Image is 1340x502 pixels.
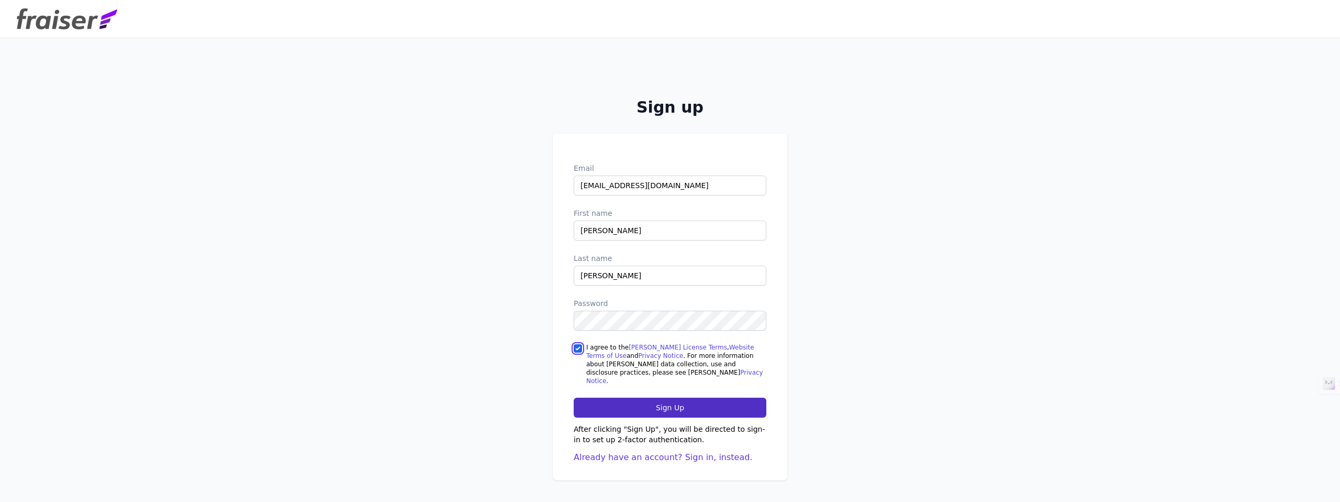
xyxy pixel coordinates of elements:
label: Password [574,298,766,309]
a: [PERSON_NAME] License Terms [629,344,727,351]
label: Last name [574,253,766,264]
h2: Sign up [553,98,787,117]
a: Privacy Notice [639,352,684,359]
label: I agree to the , and . For more information about [PERSON_NAME] data collection, use and disclosu... [586,343,766,385]
img: Fraiser Logo [17,8,117,29]
a: Already have an account? Sign in, instead. [574,452,753,462]
a: Website Terms of Use [586,344,754,359]
span: After clicking "Sign Up", you will be directed to sign-in to set up 2-factor authentication. [574,425,765,444]
label: Email [574,163,766,173]
label: First name [574,208,766,219]
input: Sign Up [574,398,766,418]
a: Privacy Notice [586,369,763,385]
